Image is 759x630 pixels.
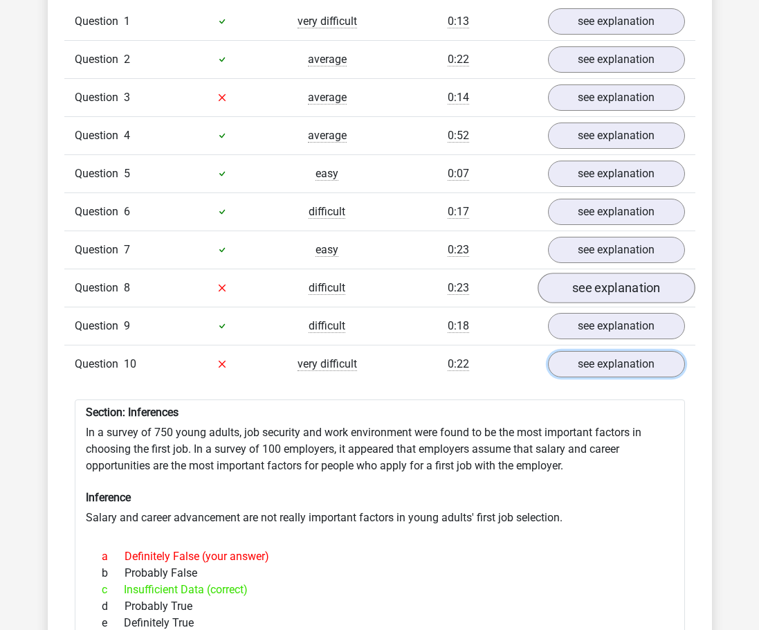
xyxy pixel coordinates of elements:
span: 4 [124,129,130,142]
a: see explanation [548,8,685,35]
span: very difficult [298,15,357,28]
span: 0:22 [448,53,469,66]
a: see explanation [548,84,685,111]
span: d [102,598,125,615]
span: 0:17 [448,205,469,219]
span: 8 [124,281,130,294]
span: easy [316,167,338,181]
span: Question [75,127,124,144]
span: Question [75,356,124,372]
span: 7 [124,243,130,256]
span: average [308,129,347,143]
div: Definitely False (your answer) [91,548,668,565]
a: see explanation [548,351,685,377]
h6: Section: Inferences [86,406,674,419]
span: 0:14 [448,91,469,105]
span: Question [75,165,124,182]
span: difficult [309,281,345,295]
span: 1 [124,15,130,28]
span: average [308,53,347,66]
span: 10 [124,357,136,370]
span: 0:22 [448,357,469,371]
span: a [102,548,125,565]
span: Question [75,51,124,68]
span: easy [316,243,338,257]
div: Probably True [91,598,668,615]
span: Question [75,318,124,334]
div: Probably False [91,565,668,582]
span: Question [75,242,124,258]
span: 6 [124,205,130,218]
span: Question [75,280,124,296]
a: see explanation [548,199,685,225]
span: difficult [309,205,345,219]
h6: Inference [86,491,674,504]
span: very difficult [298,357,357,371]
span: b [102,565,125,582]
span: 0:13 [448,15,469,28]
a: see explanation [548,313,685,339]
a: see explanation [538,273,695,303]
span: 2 [124,53,130,66]
span: difficult [309,319,345,333]
span: 0:23 [448,281,469,295]
span: c [102,582,124,598]
span: 0:52 [448,129,469,143]
span: 0:07 [448,167,469,181]
span: average [308,91,347,105]
a: see explanation [548,46,685,73]
a: see explanation [548,237,685,263]
span: 3 [124,91,130,104]
div: Insufficient Data (correct) [91,582,668,598]
span: 9 [124,319,130,332]
span: 0:18 [448,319,469,333]
span: 0:23 [448,243,469,257]
a: see explanation [548,161,685,187]
span: 5 [124,167,130,180]
span: Question [75,204,124,220]
span: Question [75,13,124,30]
a: see explanation [548,123,685,149]
span: Question [75,89,124,106]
